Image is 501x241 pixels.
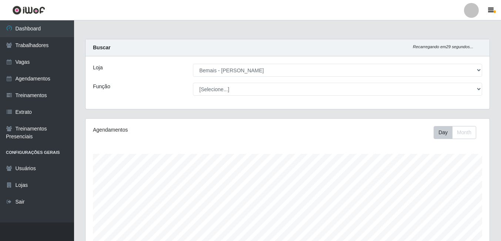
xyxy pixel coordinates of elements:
[93,64,103,72] label: Loja
[93,126,248,134] div: Agendamentos
[452,126,476,139] button: Month
[434,126,482,139] div: Toolbar with button groups
[413,44,473,49] i: Recarregando em 29 segundos...
[12,6,45,15] img: CoreUI Logo
[434,126,452,139] button: Day
[93,83,110,90] label: Função
[434,126,476,139] div: First group
[93,44,110,50] strong: Buscar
